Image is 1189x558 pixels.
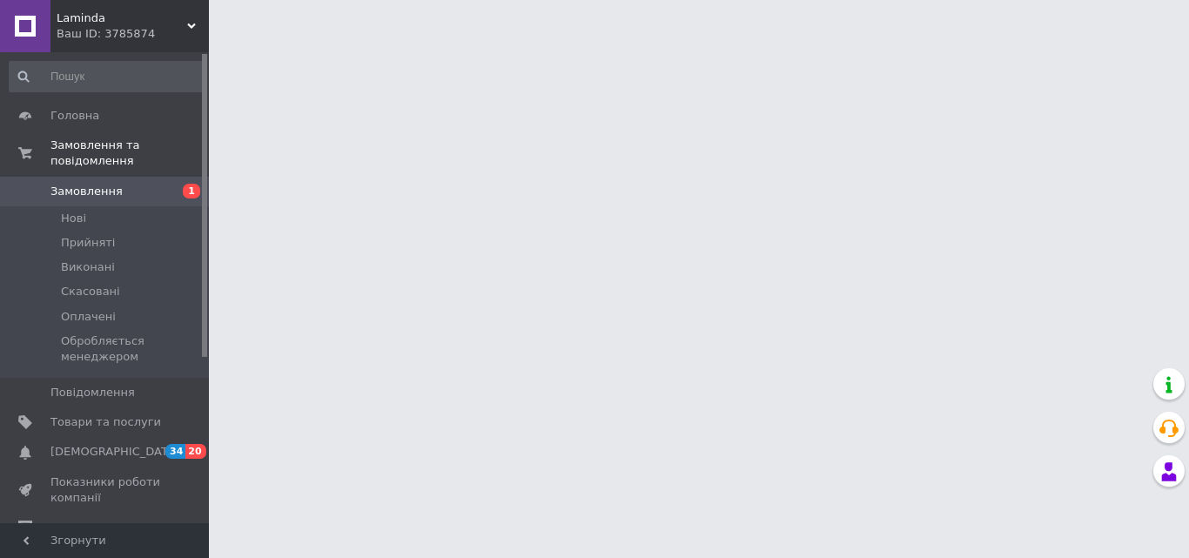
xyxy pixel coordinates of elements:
[50,414,161,430] span: Товари та послуги
[50,444,179,460] span: [DEMOGRAPHIC_DATA]
[183,184,200,198] span: 1
[185,444,205,459] span: 20
[61,333,204,365] span: Обробляється менеджером
[50,385,135,400] span: Повідомлення
[50,474,161,506] span: Показники роботи компанії
[61,284,120,299] span: Скасовані
[50,520,96,535] span: Відгуки
[61,211,86,226] span: Нові
[61,235,115,251] span: Прийняті
[57,10,187,26] span: Laminda
[50,138,209,169] span: Замовлення та повідомлення
[57,26,209,42] div: Ваш ID: 3785874
[61,309,116,325] span: Оплачені
[50,108,99,124] span: Головна
[61,259,115,275] span: Виконані
[9,61,205,92] input: Пошук
[165,444,185,459] span: 34
[50,184,123,199] span: Замовлення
